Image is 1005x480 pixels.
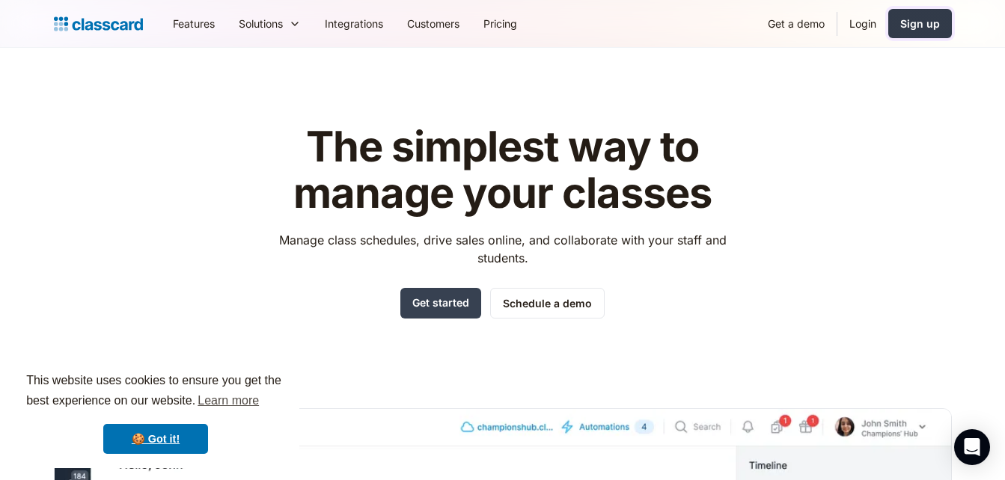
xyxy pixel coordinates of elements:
[12,357,299,468] div: cookieconsent
[837,7,888,40] a: Login
[26,372,285,412] span: This website uses cookies to ensure you get the best experience on our website.
[103,424,208,454] a: dismiss cookie message
[954,429,990,465] div: Open Intercom Messenger
[195,390,261,412] a: learn more about cookies
[239,16,283,31] div: Solutions
[161,7,227,40] a: Features
[395,7,471,40] a: Customers
[54,13,143,34] a: home
[313,7,395,40] a: Integrations
[227,7,313,40] div: Solutions
[265,124,740,216] h1: The simplest way to manage your classes
[490,288,605,319] a: Schedule a demo
[471,7,529,40] a: Pricing
[756,7,837,40] a: Get a demo
[900,16,940,31] div: Sign up
[888,9,952,38] a: Sign up
[400,288,481,319] a: Get started
[265,231,740,267] p: Manage class schedules, drive sales online, and collaborate with your staff and students.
